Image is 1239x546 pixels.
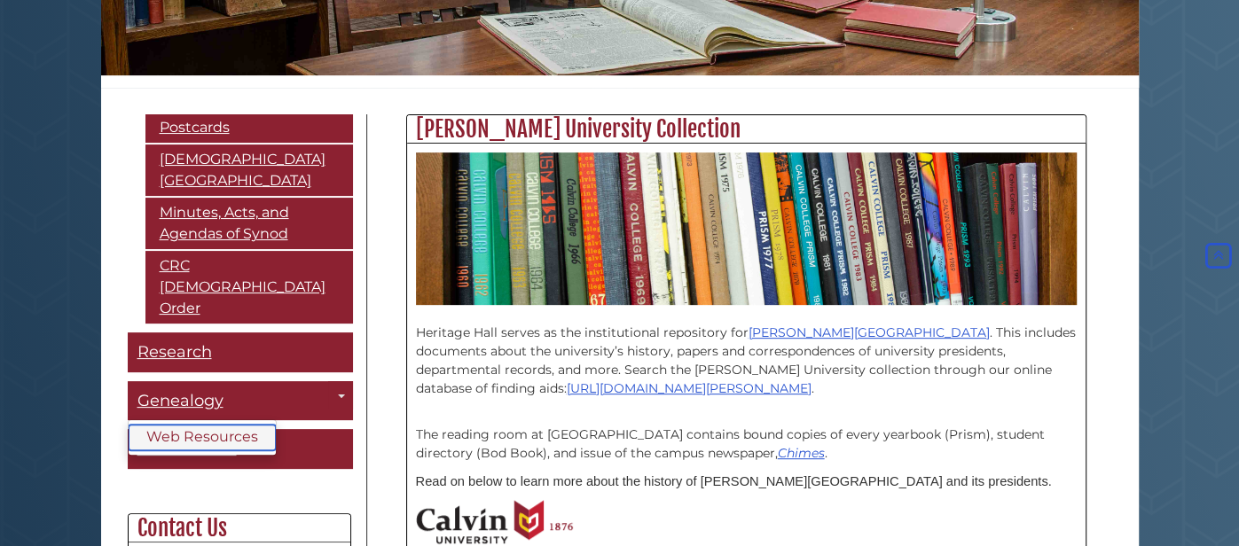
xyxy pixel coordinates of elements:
a: [URL][DOMAIN_NAME][PERSON_NAME] [567,380,812,396]
h2: Contact Us [129,514,350,542]
span: Genealogy [137,391,223,410]
span: Research [137,342,212,362]
a: Genealogy [128,381,353,421]
p: Heritage Hall serves as the institutional repository for . This includes documents about the univ... [416,305,1077,398]
a: Web Resources [129,425,276,450]
a: Back to Top [1202,247,1235,263]
h2: [PERSON_NAME] University Collection [407,115,1086,144]
a: [DEMOGRAPHIC_DATA][GEOGRAPHIC_DATA] [145,144,353,196]
a: Chimes [778,445,825,461]
img: Calvin University 1876 [416,500,573,544]
a: [PERSON_NAME][GEOGRAPHIC_DATA] [749,324,990,340]
p: The reading room at [GEOGRAPHIC_DATA] contains bound copies of every yearbook (Prism), student di... [416,407,1077,463]
img: Calvin University yearbooks [416,152,1077,304]
a: Photographs and Postcards [145,91,353,143]
a: CRC [DEMOGRAPHIC_DATA] Order [145,251,353,324]
a: Minutes, Acts, and Agendas of Synod [145,198,353,249]
span: Read on below to learn more about the history of [PERSON_NAME][GEOGRAPHIC_DATA] and its presidents. [416,474,1052,488]
a: Research [128,332,353,372]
